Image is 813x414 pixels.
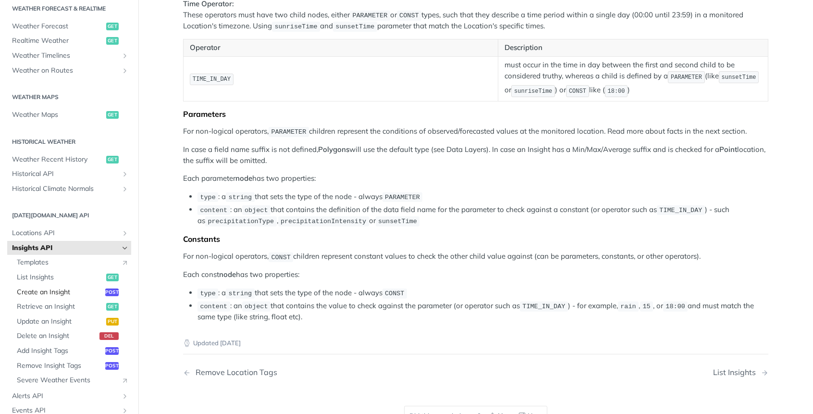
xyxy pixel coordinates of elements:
[7,241,131,255] a: Insights APIHide subpages for Insights API
[399,12,419,19] span: CONST
[121,244,129,252] button: Hide subpages for Insights API
[245,303,268,310] span: object
[659,207,702,214] span: TIME_IN_DAY
[183,339,768,348] p: Updated [DATE]
[121,376,129,384] i: Link
[183,144,768,166] p: In case a field name suffix is not defined, will use the default type (see Data Layers). In case ...
[183,358,768,387] nav: Pagination Controls
[12,228,119,238] span: Locations API
[17,331,97,341] span: Delete an Insight
[498,56,768,101] td: must occur in the time in day between the first and second child to be considered truthy, whereas...
[121,392,129,400] button: Show subpages for Alerts API
[12,110,104,120] span: Weather Maps
[274,23,317,30] span: sunriseTime
[121,229,129,237] button: Show subpages for Locations API
[106,274,119,281] span: get
[7,211,131,220] h2: [DATE][DOMAIN_NAME] API
[671,74,702,81] span: PARAMETER
[12,359,131,373] a: Remove Insight Tagspost
[7,138,131,146] h2: Historical Weather
[352,12,387,19] span: PARAMETER
[719,145,737,154] strong: Point
[106,156,119,163] span: get
[522,303,565,310] span: TIME_IN_DAY
[7,389,131,403] a: Alerts APIShow subpages for Alerts API
[12,314,131,329] a: Update an Insightput
[7,226,131,240] a: Locations APIShow subpages for Locations API
[7,108,131,122] a: Weather Mapsget
[271,128,306,136] span: PARAMETER
[121,52,129,60] button: Show subpages for Weather Timelines
[335,23,374,30] span: sunsetTime
[105,347,119,355] span: post
[17,346,103,356] span: Add Insight Tags
[121,67,129,75] button: Show subpages for Weather on Routes
[7,182,131,196] a: Historical Climate NormalsShow subpages for Historical Climate Normals
[17,302,104,312] span: Retrieve an Insight
[17,317,104,326] span: Update an Insight
[121,185,129,193] button: Show subpages for Historical Climate Normals
[121,259,129,266] i: Link
[12,344,131,358] a: Add Insight Tagspost
[197,301,768,323] li: : an that contains the value to check against the parameter (or operator such as ) - for example,...
[105,362,119,370] span: post
[191,368,277,377] div: Remove Location Tags
[106,23,119,30] span: get
[197,204,768,227] li: : an that contains the definition of the data field name for the parameter to check against a con...
[200,194,215,201] span: type
[183,269,768,280] p: Each const has two properties:
[106,111,119,119] span: get
[197,288,768,299] li: : a that sets the type of the node - always
[12,184,119,194] span: Historical Climate Normals
[183,173,768,184] p: Each parameter has two properties:
[17,258,116,267] span: Templates
[12,51,119,61] span: Weather Timelines
[713,368,768,377] a: Next Page: List Insights
[271,253,291,261] span: CONST
[99,332,119,340] span: del
[193,76,231,83] span: TIME_IN_DAY
[183,368,434,377] a: Previous Page: Remove Location Tags
[608,88,625,95] span: 18:00
[514,88,552,95] span: sunriseTime
[7,49,131,63] a: Weather TimelinesShow subpages for Weather Timelines
[498,39,768,57] th: Description
[229,290,252,297] span: string
[105,289,119,296] span: post
[12,255,131,270] a: TemplatesLink
[219,270,236,279] strong: node
[106,303,119,311] span: get
[281,218,366,225] span: precipitationIntensity
[184,39,498,57] th: Operator
[235,174,252,183] strong: node
[208,218,274,225] span: precipitationType
[106,37,119,45] span: get
[17,361,103,371] span: Remove Insight Tags
[665,303,685,310] span: 18:00
[7,152,131,167] a: Weather Recent Historyget
[183,126,768,137] p: For non-logical operators, children represent the conditions of observed/forecasted values at the...
[200,207,227,214] span: content
[722,74,756,81] span: sunsetTime
[183,234,768,244] div: Constants
[7,19,131,34] a: Weather Forecastget
[713,368,761,377] div: List Insights
[7,34,131,48] a: Realtime Weatherget
[385,194,420,201] span: PARAMETER
[12,329,131,343] a: Delete an Insightdel
[12,391,119,401] span: Alerts API
[245,207,268,214] span: object
[12,169,119,179] span: Historical API
[197,191,768,202] li: : a that sets the type of the node - always
[17,288,103,297] span: Create an Insight
[12,36,104,46] span: Realtime Weather
[569,88,586,95] span: CONST
[200,303,227,310] span: content
[7,93,131,101] h2: Weather Maps
[12,22,104,31] span: Weather Forecast
[12,270,131,285] a: List Insightsget
[17,376,116,385] span: Severe Weather Events
[318,145,349,154] strong: Polygons
[642,303,650,310] span: 15
[7,167,131,181] a: Historical APIShow subpages for Historical API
